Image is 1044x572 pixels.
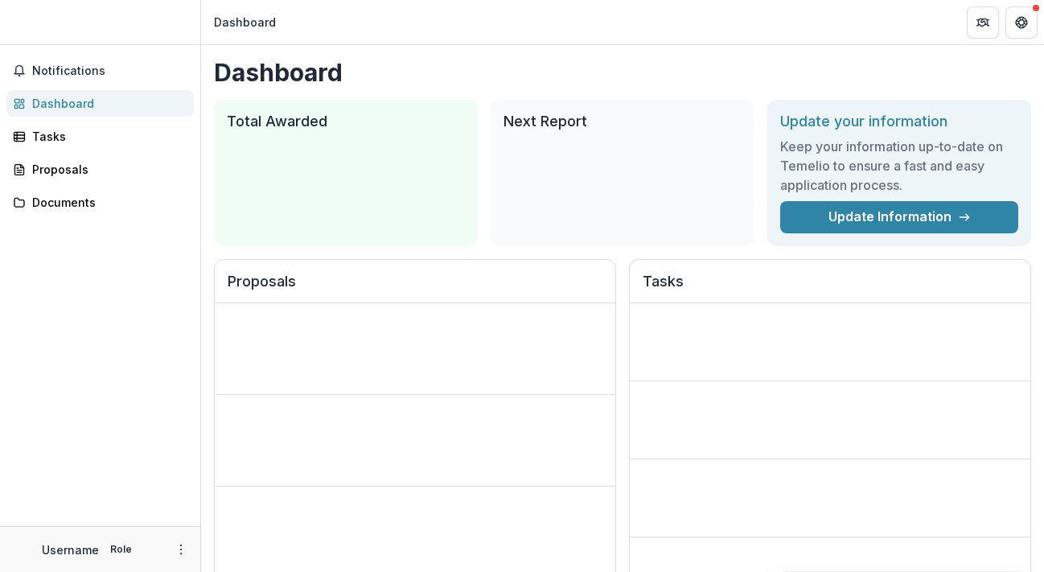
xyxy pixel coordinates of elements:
[42,541,99,558] p: Username
[780,113,1018,130] h2: Update your information
[6,58,194,84] button: Notifications
[6,90,194,117] a: Dashboard
[504,113,742,130] h2: Next Report
[6,123,194,150] a: Tasks
[208,10,282,34] nav: breadcrumb
[227,113,465,130] h2: Total Awarded
[32,64,187,78] span: Notifications
[171,540,191,559] button: More
[780,201,1018,233] a: Update Information
[780,137,1018,195] h3: Keep your information up-to-date on Temelio to ensure a fast and easy application process.
[105,542,137,557] p: Role
[32,128,181,145] div: Tasks
[6,189,194,216] a: Documents
[6,156,194,183] a: Proposals
[1005,6,1038,39] button: Get Help
[214,14,276,31] div: Dashboard
[228,273,602,303] h2: Proposals
[32,161,181,178] div: Proposals
[214,58,1031,87] h1: Dashboard
[32,95,181,112] div: Dashboard
[967,6,999,39] button: Partners
[643,273,1017,303] h2: Tasks
[32,194,181,211] div: Documents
